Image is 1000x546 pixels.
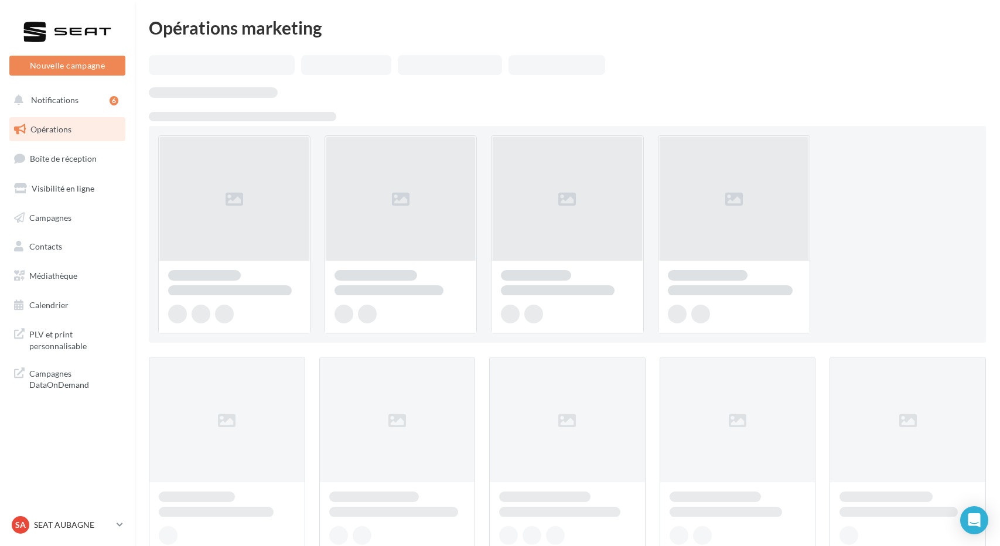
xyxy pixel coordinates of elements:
[7,234,128,259] a: Contacts
[7,361,128,395] a: Campagnes DataOnDemand
[7,322,128,356] a: PLV et print personnalisable
[32,183,94,193] span: Visibilité en ligne
[29,212,71,222] span: Campagnes
[9,56,125,76] button: Nouvelle campagne
[29,326,121,352] span: PLV et print personnalisable
[960,506,988,534] div: Open Intercom Messenger
[9,514,125,536] a: SA SEAT AUBAGNE
[30,124,71,134] span: Opérations
[30,153,97,163] span: Boîte de réception
[29,366,121,391] span: Campagnes DataOnDemand
[34,519,112,531] p: SEAT AUBAGNE
[15,519,26,531] span: SA
[7,293,128,318] a: Calendrier
[29,241,62,251] span: Contacts
[7,206,128,230] a: Campagnes
[110,96,118,105] div: 6
[29,300,69,310] span: Calendrier
[31,95,79,105] span: Notifications
[149,19,986,36] div: Opérations marketing
[7,146,128,171] a: Boîte de réception
[7,264,128,288] a: Médiathèque
[29,271,77,281] span: Médiathèque
[7,176,128,201] a: Visibilité en ligne
[7,117,128,142] a: Opérations
[7,88,123,112] button: Notifications 6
